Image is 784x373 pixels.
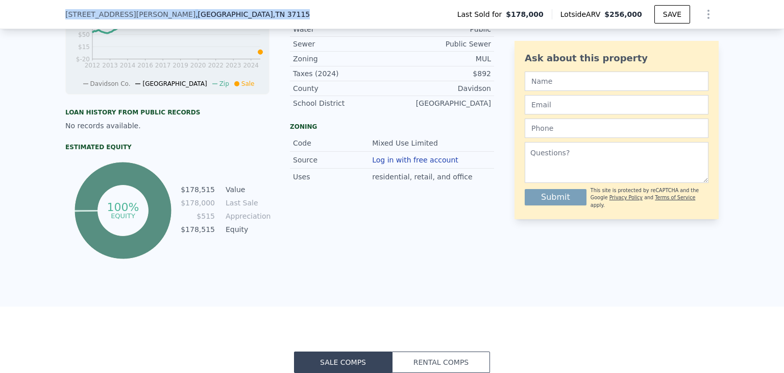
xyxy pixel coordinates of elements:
input: Email [525,95,708,114]
td: $515 [180,211,215,222]
div: This site is protected by reCAPTCHA and the Google and apply. [591,187,708,209]
tspan: $-20 [76,56,90,63]
td: Value [224,184,269,195]
div: Zoning [290,123,494,131]
div: School District [293,98,392,108]
span: , [GEOGRAPHIC_DATA] [195,9,310,19]
a: Terms of Service [655,195,695,200]
span: $178,000 [506,9,544,19]
div: Public [392,24,491,34]
tspan: $50 [78,31,90,38]
tspan: 2024 [243,62,259,69]
span: $256,000 [604,10,642,18]
tspan: 100% [107,201,139,214]
div: Zoning [293,54,392,64]
td: Equity [224,224,269,235]
tspan: 2020 [190,62,206,69]
button: Show Options [698,4,719,25]
div: Estimated Equity [65,143,269,151]
button: SAVE [654,5,690,24]
div: Ask about this property [525,51,708,65]
td: Appreciation [224,211,269,222]
div: Sewer [293,39,392,49]
div: Source [293,155,372,165]
span: Davidson Co. [90,80,131,87]
div: residential, retail, and office [372,172,474,182]
button: Log in with free account [372,156,458,164]
tspan: 2014 [120,62,136,69]
div: Public Sewer [392,39,491,49]
tspan: 2013 [102,62,118,69]
td: Last Sale [224,197,269,208]
tspan: 2023 [226,62,241,69]
input: Name [525,72,708,91]
td: $178,515 [180,184,215,195]
div: County [293,83,392,94]
div: Taxes (2024) [293,68,392,79]
div: $892 [392,68,491,79]
div: MUL [392,54,491,64]
button: Sale Comps [294,352,392,373]
tspan: 2012 [85,62,101,69]
span: [GEOGRAPHIC_DATA] [142,80,207,87]
span: [STREET_ADDRESS][PERSON_NAME] [65,9,195,19]
td: $178,000 [180,197,215,208]
span: Zip [219,80,229,87]
tspan: 2022 [208,62,224,69]
td: $178,515 [180,224,215,235]
a: Privacy Policy [609,195,643,200]
div: Code [293,138,372,148]
span: Lotside ARV [560,9,604,19]
input: Phone [525,119,708,138]
span: , TN 37115 [273,10,310,18]
div: [GEOGRAPHIC_DATA] [392,98,491,108]
div: Water [293,24,392,34]
button: Rental Comps [392,352,490,373]
div: Mixed Use Limited [372,138,440,148]
tspan: $15 [78,43,90,51]
tspan: equity [111,212,135,219]
div: Loan history from public records [65,108,269,116]
tspan: 2016 [137,62,153,69]
button: Submit [525,189,586,205]
div: Davidson [392,83,491,94]
tspan: 2017 [155,62,171,69]
tspan: 2019 [173,62,188,69]
div: No records available. [65,121,269,131]
div: Uses [293,172,372,182]
span: Last Sold for [457,9,506,19]
span: Sale [241,80,255,87]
